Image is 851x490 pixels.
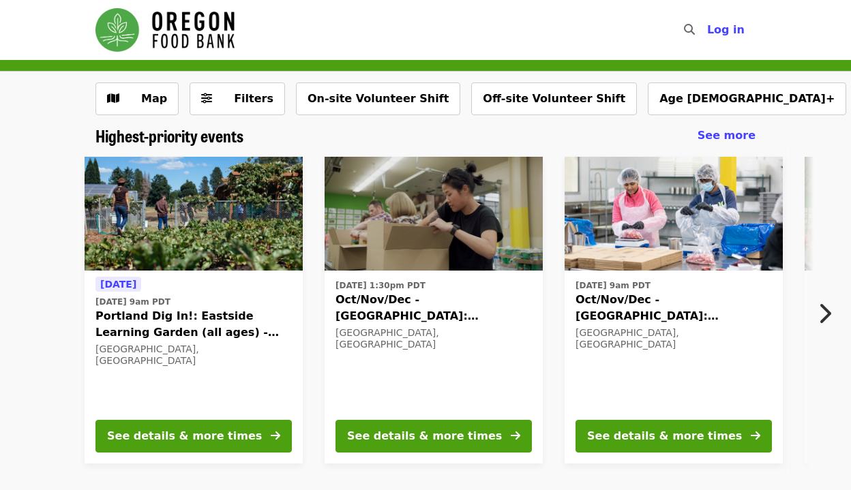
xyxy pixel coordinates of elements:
button: Off-site Volunteer Shift [471,82,637,115]
button: See details & more times [576,420,772,453]
button: Next item [806,294,851,333]
img: Oct/Nov/Dec - Portland: Repack/Sort (age 8+) organized by Oregon Food Bank [325,157,543,271]
i: arrow-right icon [511,429,520,442]
button: See details & more times [95,420,292,453]
div: See details & more times [107,428,262,444]
span: Oct/Nov/Dec - [GEOGRAPHIC_DATA]: Repack/Sort (age [DEMOGRAPHIC_DATA]+) [576,292,772,324]
a: Highest-priority events [95,126,243,146]
time: [DATE] 9am PDT [576,279,651,292]
span: Filters [234,92,273,105]
i: sliders-h icon [201,92,212,105]
i: search icon [684,23,695,36]
button: Age [DEMOGRAPHIC_DATA]+ [648,82,846,115]
span: Map [141,92,167,105]
img: Oregon Food Bank - Home [95,8,235,52]
button: On-site Volunteer Shift [296,82,460,115]
span: See more [698,129,756,142]
span: Oct/Nov/Dec - [GEOGRAPHIC_DATA]: Repack/Sort (age [DEMOGRAPHIC_DATA]+) [335,292,532,324]
div: [GEOGRAPHIC_DATA], [GEOGRAPHIC_DATA] [95,343,292,367]
i: arrow-right icon [271,429,280,442]
time: [DATE] 9am PDT [95,296,170,308]
a: See details for "Oct/Nov/Dec - Beaverton: Repack/Sort (age 10+)" [565,157,783,463]
div: See details & more times [587,428,742,444]
img: Oct/Nov/Dec - Beaverton: Repack/Sort (age 10+) organized by Oregon Food Bank [565,157,783,271]
i: chevron-right icon [818,301,831,326]
span: Log in [707,23,745,36]
button: Log in [696,16,756,44]
button: Filters (0 selected) [190,82,285,115]
i: map icon [107,92,119,105]
span: Portland Dig In!: Eastside Learning Garden (all ages) - Aug/Sept/Oct [95,308,292,341]
div: [GEOGRAPHIC_DATA], [GEOGRAPHIC_DATA] [576,327,772,350]
button: See details & more times [335,420,532,453]
button: Show map view [95,82,179,115]
a: See details for "Oct/Nov/Dec - Portland: Repack/Sort (age 8+)" [325,157,543,463]
time: [DATE] 1:30pm PDT [335,279,425,292]
a: See details for "Portland Dig In!: Eastside Learning Garden (all ages) - Aug/Sept/Oct" [85,157,303,463]
div: Highest-priority events [85,126,766,146]
div: See details & more times [347,428,502,444]
div: [GEOGRAPHIC_DATA], [GEOGRAPHIC_DATA] [335,327,532,350]
span: [DATE] [100,279,136,290]
input: Search [703,14,714,46]
span: Highest-priority events [95,123,243,147]
a: See more [698,127,756,144]
i: arrow-right icon [751,429,760,442]
img: Portland Dig In!: Eastside Learning Garden (all ages) - Aug/Sept/Oct organized by Oregon Food Bank [85,157,303,271]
